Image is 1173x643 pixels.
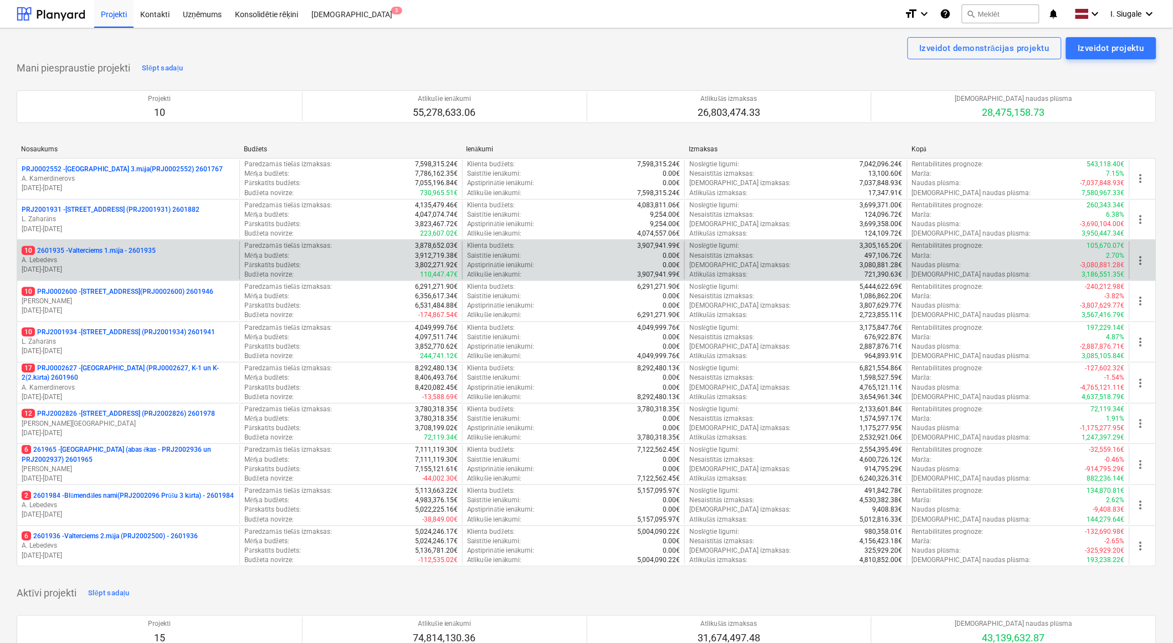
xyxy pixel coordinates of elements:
[415,210,458,220] p: 4,047,074.74€
[22,346,235,356] p: [DATE] - [DATE]
[244,392,293,402] p: Budžeta novirze :
[22,419,235,428] p: [PERSON_NAME][GEOGRAPHIC_DATA]
[865,229,903,238] p: 124,109.72€
[637,188,680,198] p: 7,598,315.24€
[22,224,235,234] p: [DATE] - [DATE]
[244,323,331,333] p: Paredzamās tiešās izmaksas :
[912,178,961,188] p: Naudas plūsma :
[415,292,458,301] p: 6,356,617.34€
[689,301,791,310] p: [DEMOGRAPHIC_DATA] izmaksas :
[22,491,31,500] span: 2
[962,4,1039,23] button: Meklēt
[1082,188,1125,198] p: 7,580,967.33€
[912,210,932,220] p: Marža :
[244,310,293,320] p: Budžeta novirze :
[22,328,235,356] div: 10PRJ2001934 -[STREET_ADDRESS] (PRJ2001934) 2601941L. Zaharāns[DATE]-[DATE]
[865,210,903,220] p: 124,096.72€
[912,160,984,169] p: Rentabilitātes prognoze :
[912,383,961,392] p: Naudas plūsma :
[415,241,458,251] p: 3,878,652.03€
[1085,364,1125,373] p: -127,602.32€
[244,188,293,198] p: Budžeta novirze :
[467,351,522,361] p: Atlikušie ienākumi :
[22,409,235,437] div: 12PRJ2002826 -[STREET_ADDRESS] (PRJ2002826) 2601978[PERSON_NAME][GEOGRAPHIC_DATA][DATE]-[DATE]
[1143,7,1156,21] i: keyboard_arrow_down
[912,301,961,310] p: Naudas plūsma :
[912,241,984,251] p: Rentabilitātes prognoze :
[860,301,903,310] p: 3,807,629.77€
[689,342,791,351] p: [DEMOGRAPHIC_DATA] izmaksas :
[637,392,680,402] p: 8,292,480.13€
[22,465,235,474] p: [PERSON_NAME]
[637,270,680,279] p: 3,907,941.99€
[244,270,293,279] p: Budžeta novirze :
[1082,392,1125,402] p: 4,637,518.79€
[22,165,235,193] div: PRJ0002552 -[GEOGRAPHIC_DATA] 3.māja(PRJ0002552) 2601767A. Kamerdinerovs[DATE]-[DATE]
[860,364,903,373] p: 6,821,554.86€
[244,342,301,351] p: Pārskatīts budžets :
[22,328,35,336] span: 10
[420,270,458,279] p: 110,447.47€
[689,282,740,292] p: Noslēgtie līgumi :
[415,414,458,423] p: 3,780,318.35€
[689,383,791,392] p: [DEMOGRAPHIC_DATA] izmaksas :
[22,541,235,550] p: A. Lebedevs
[415,169,458,178] p: 7,786,162.35€
[1087,241,1125,251] p: 105,670.07€
[244,364,331,373] p: Paredzamās tiešās izmaksas :
[22,287,35,296] span: 10
[415,383,458,392] p: 8,420,082.45€
[244,383,301,392] p: Pārskatīts budžets :
[637,282,680,292] p: 6,291,271.90€
[415,160,458,169] p: 7,598,315.24€
[467,333,521,342] p: Saistītie ienākumi :
[689,310,747,320] p: Atlikušās izmaksas :
[698,94,760,104] p: Atlikušās izmaksas
[244,414,289,423] p: Mērķa budžets :
[1134,213,1148,226] span: more_vert
[22,428,235,438] p: [DATE] - [DATE]
[912,229,1031,238] p: [DEMOGRAPHIC_DATA] naudas plūsma :
[22,409,35,418] span: 12
[689,210,755,220] p: Nesaistītās izmaksas :
[467,251,521,261] p: Saistītie ienākumi :
[663,383,680,392] p: 0.00€
[1080,178,1125,188] p: -7,037,848.93€
[1134,539,1148,553] span: more_vert
[689,351,747,361] p: Atlikušās izmaksas :
[912,342,961,351] p: Naudas plūsma :
[637,323,680,333] p: 4,049,999.76€
[637,229,680,238] p: 4,074,557.06€
[22,383,235,392] p: A. Kamerdinerovs
[21,145,235,153] div: Nosaukums
[22,165,223,174] p: PRJ0002552 - [GEOGRAPHIC_DATA] 3.māja(PRJ0002552) 2601767
[908,37,1062,59] button: Izveidot demonstrācijas projektu
[663,373,680,382] p: 0.00€
[1134,335,1148,349] span: more_vert
[912,169,932,178] p: Marža :
[637,351,680,361] p: 4,049,999.76€
[869,188,903,198] p: 17,347.91€
[22,297,235,306] p: [PERSON_NAME]
[415,301,458,310] p: 6,531,484.88€
[1118,590,1173,643] iframe: Chat Widget
[22,287,213,297] p: PRJ0002600 - [STREET_ADDRESS](PRJ0002600) 2601946
[860,178,903,188] p: 7,037,848.93€
[637,160,680,169] p: 7,598,315.24€
[1134,254,1148,267] span: more_vert
[415,178,458,188] p: 7,055,196.84€
[467,392,522,402] p: Atlikušie ienākumi :
[967,9,976,18] span: search
[22,306,235,315] p: [DATE] - [DATE]
[689,333,755,342] p: Nesaistītās izmaksas :
[650,210,680,220] p: 9,254.00€
[663,342,680,351] p: 0.00€
[912,392,1031,402] p: [DEMOGRAPHIC_DATA] naudas plūsma :
[22,445,31,454] span: 6
[22,215,235,224] p: L. Zaharāns
[689,220,791,229] p: [DEMOGRAPHIC_DATA] izmaksas :
[467,178,535,188] p: Apstiprinātie ienākumi :
[422,392,458,402] p: -13,588.69€
[1085,282,1125,292] p: -240,212.98€
[860,220,903,229] p: 3,699,358.00€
